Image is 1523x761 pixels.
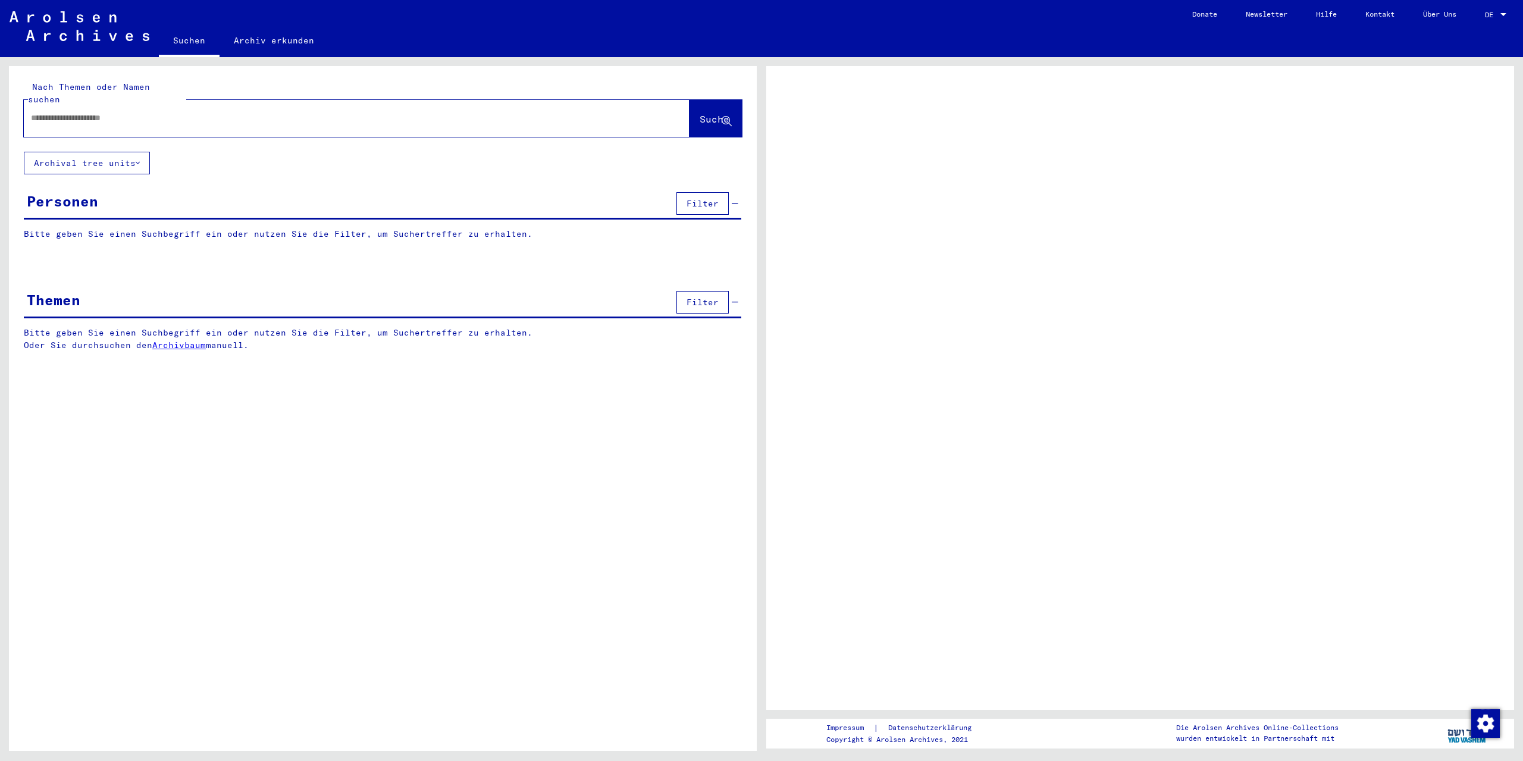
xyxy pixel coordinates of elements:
[687,198,719,209] span: Filter
[826,722,986,734] div: |
[152,340,206,350] a: Archivbaum
[24,228,741,240] p: Bitte geben Sie einen Suchbegriff ein oder nutzen Sie die Filter, um Suchertreffer zu erhalten.
[676,192,729,215] button: Filter
[1176,722,1339,733] p: Die Arolsen Archives Online-Collections
[1471,709,1499,737] div: Zustimmung ändern
[676,291,729,314] button: Filter
[1445,718,1490,748] img: yv_logo.png
[826,722,873,734] a: Impressum
[220,26,328,55] a: Archiv erkunden
[27,190,98,212] div: Personen
[687,297,719,308] span: Filter
[1471,709,1500,738] img: Zustimmung ändern
[700,113,729,125] span: Suche
[27,289,80,311] div: Themen
[159,26,220,57] a: Suchen
[1176,733,1339,744] p: wurden entwickelt in Partnerschaft mit
[826,734,986,745] p: Copyright © Arolsen Archives, 2021
[10,11,149,41] img: Arolsen_neg.svg
[24,327,742,352] p: Bitte geben Sie einen Suchbegriff ein oder nutzen Sie die Filter, um Suchertreffer zu erhalten. O...
[879,722,986,734] a: Datenschutzerklärung
[28,82,150,105] mat-label: Nach Themen oder Namen suchen
[24,152,150,174] button: Archival tree units
[690,100,742,137] button: Suche
[1485,11,1498,19] span: DE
